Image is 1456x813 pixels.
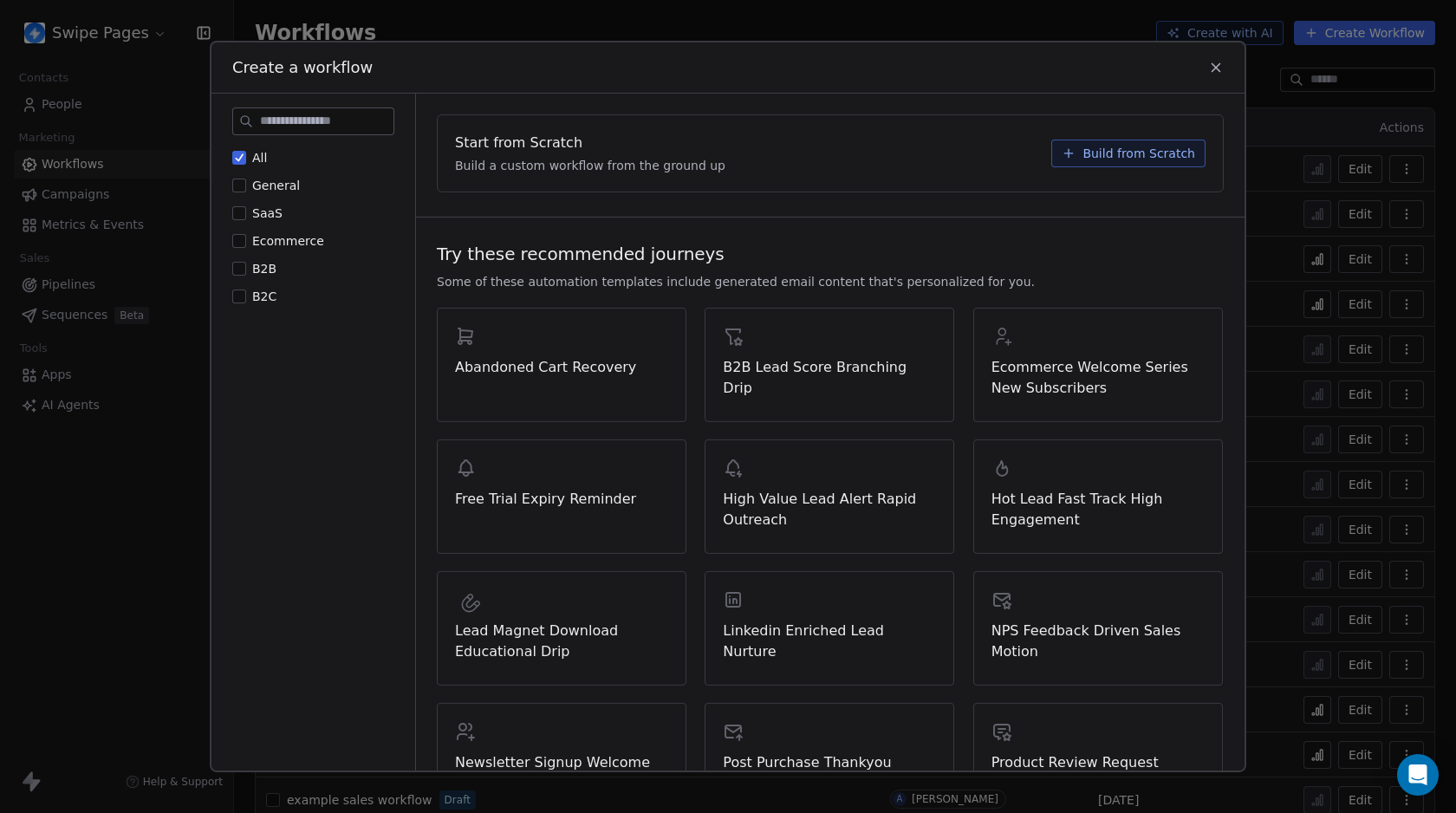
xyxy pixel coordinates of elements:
span: Ecommerce Welcome Series New Subscribers [991,357,1205,399]
span: Build a custom workflow from the ground up [455,157,725,174]
span: Some of these automation templates include generated email content that's personalized for you. [437,273,1035,290]
button: Ecommerce [232,232,246,250]
span: Abandoned Cart Recovery [455,357,668,378]
span: Start from Scratch [455,133,582,153]
span: Post Purchase Thankyou Upsell [723,752,936,794]
span: SaaS [252,206,283,220]
span: Create a workflow [232,56,373,79]
span: NPS Feedback Driven Sales Motion [991,621,1205,662]
span: B2C [252,289,276,303]
span: Hot Lead Fast Track High Engagement [991,489,1205,530]
span: Ecommerce [252,234,324,248]
span: General [252,179,300,192]
button: All [232,149,246,166]
span: Build from Scratch [1082,145,1195,162]
span: All [252,151,267,165]
button: SaaS [232,205,246,222]
span: B2B [252,262,276,276]
button: Build from Scratch [1051,140,1206,167]
button: B2B [232,260,246,277]
span: Newsletter Signup Welcome Series [455,752,668,794]
span: Try these recommended journeys [437,242,725,266]
span: High Value Lead Alert Rapid Outreach [723,489,936,530]
div: Open Intercom Messenger [1397,754,1439,796]
span: Lead Magnet Download Educational Drip [455,621,668,662]
span: B2B Lead Score Branching Drip [723,357,936,399]
span: Free Trial Expiry Reminder [455,489,668,510]
span: Product Review Request Automation [991,752,1205,794]
button: General [232,177,246,194]
span: Linkedin Enriched Lead Nurture [723,621,936,662]
button: B2C [232,288,246,305]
